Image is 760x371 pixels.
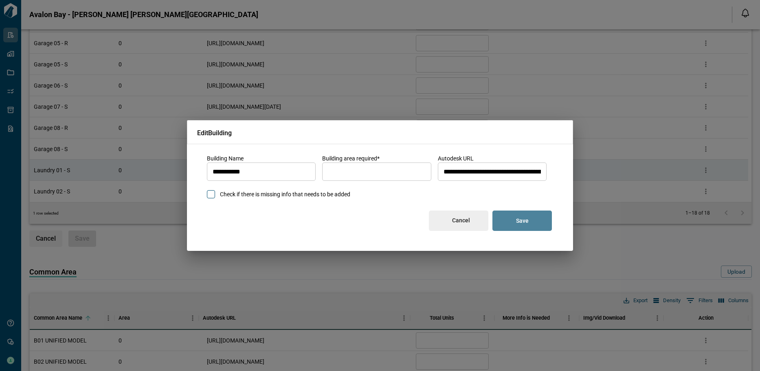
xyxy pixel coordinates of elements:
span: Building Name [207,155,244,162]
button: Cancel [429,211,488,231]
span: Check if there is missing info that needs to be added [220,190,350,198]
h2: Edit Building [187,120,573,144]
p: Save [516,217,529,224]
span: Building area required* [322,155,380,162]
div: autodesk_url [438,162,547,181]
span: Autodesk URL [438,155,474,162]
p: Area required* [328,182,425,190]
button: Save [492,211,552,231]
p: Cancel [452,217,470,224]
div: name [207,162,316,181]
div: area [322,162,431,181]
p: Building already exists [213,182,310,190]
